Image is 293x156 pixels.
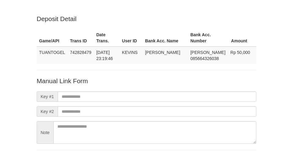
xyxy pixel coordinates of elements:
td: 742828479 [67,47,94,64]
th: Trans ID [67,29,94,47]
span: Note [37,121,53,144]
th: Bank Acc. Number [188,29,228,47]
th: Date Trans. [94,29,119,47]
td: TUANTOGEL [37,47,67,64]
p: Deposit Detail [37,14,256,23]
span: Key #2 [37,106,58,117]
span: [PERSON_NAME] [145,50,180,55]
p: Manual Link Form [37,76,256,85]
span: Key #1 [37,91,58,102]
th: Game/API [37,29,67,47]
span: [PERSON_NAME] [190,50,226,55]
th: User ID [120,29,143,47]
th: Bank Acc. Name [143,29,188,47]
span: Rp 50,000 [230,50,250,55]
span: KEVINS [122,50,138,55]
span: Copy 085664326038 to clipboard [190,56,219,61]
th: Amount [228,29,256,47]
span: [DATE] 23:19:46 [96,50,113,61]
